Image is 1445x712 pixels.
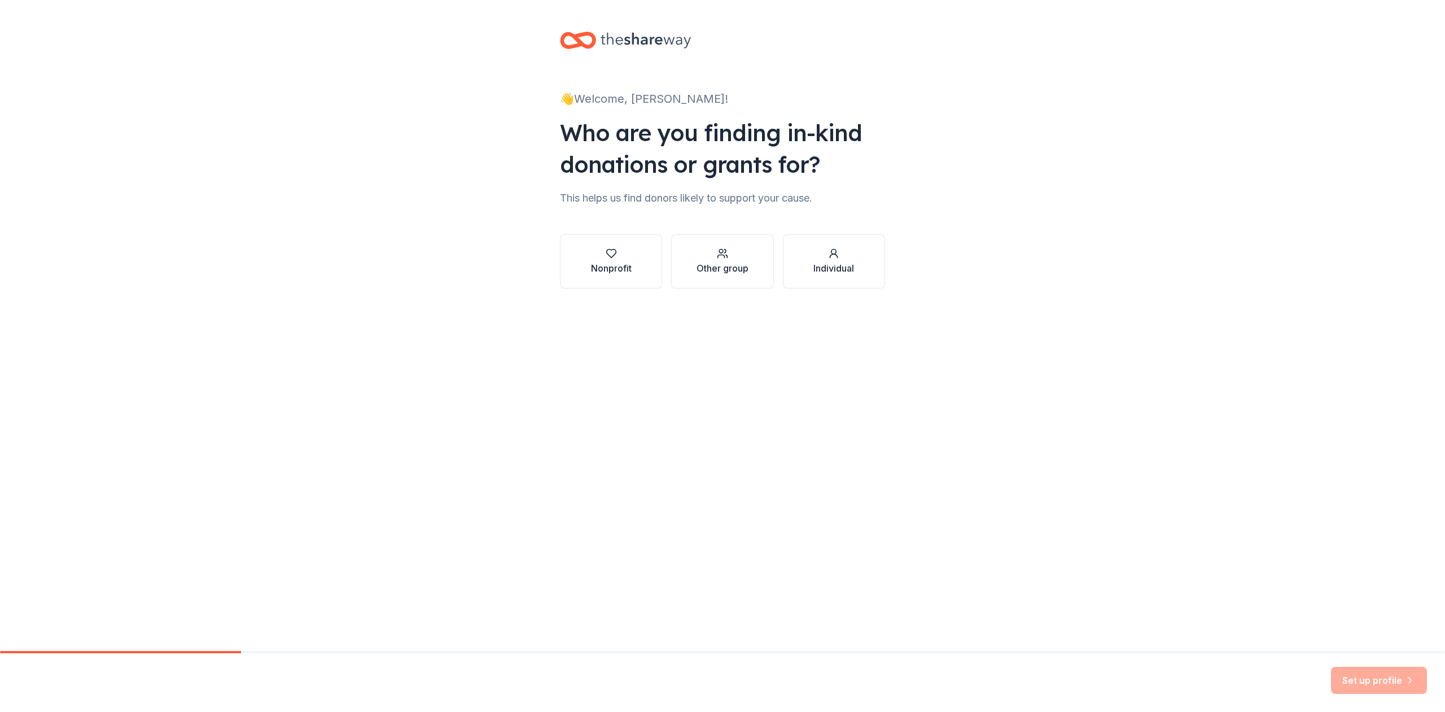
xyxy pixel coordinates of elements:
[560,189,885,207] div: This helps us find donors likely to support your cause.
[697,261,748,275] div: Other group
[560,117,885,180] div: Who are you finding in-kind donations or grants for?
[783,234,885,289] button: Individual
[560,234,662,289] button: Nonprofit
[591,261,632,275] div: Nonprofit
[813,261,854,275] div: Individual
[560,90,885,108] div: 👋 Welcome, [PERSON_NAME]!
[671,234,773,289] button: Other group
